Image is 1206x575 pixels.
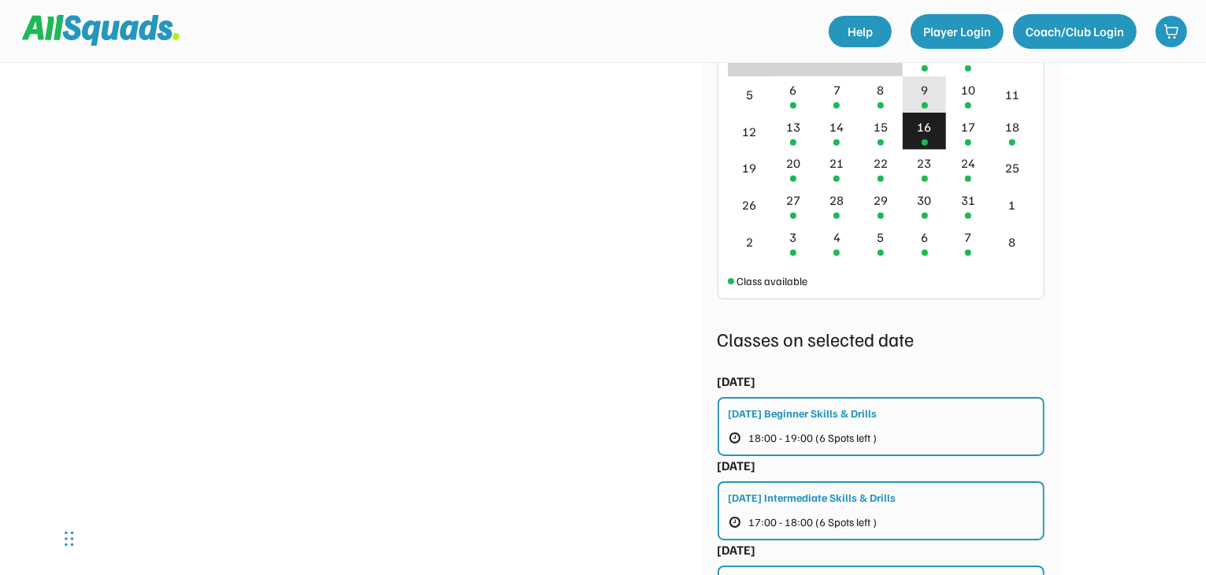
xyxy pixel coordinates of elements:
button: Player Login [911,14,1004,49]
div: 11 [1005,85,1019,104]
div: 12 [742,122,756,141]
div: 6 [789,80,796,99]
div: 15 [874,117,888,136]
div: 5 [746,85,753,104]
div: 18 [1005,117,1019,136]
div: 3 [789,228,796,247]
div: Class available [737,273,808,289]
div: 30 [918,191,932,210]
div: 28 [829,191,844,210]
div: 19 [742,158,756,177]
div: 7 [965,228,972,247]
button: Coach/Club Login [1013,14,1137,49]
div: 26 [742,195,756,214]
div: 23 [918,154,932,172]
div: 8 [1008,232,1015,251]
div: 10 [961,80,975,99]
div: [DATE] Intermediate Skills & Drills [729,489,896,506]
div: Classes on selected date [718,325,1045,353]
img: Squad%20Logo.svg [22,15,180,45]
div: 9 [921,80,928,99]
span: 18:00 - 19:00 (6 Spots left ) [749,432,878,443]
div: 7 [833,80,840,99]
div: 6 [921,228,928,247]
div: [DATE] [718,540,756,559]
div: 4 [833,228,840,247]
div: 25 [1005,158,1019,177]
div: 24 [961,154,975,172]
div: 17 [961,117,975,136]
div: 1 [1008,195,1015,214]
a: Help [829,16,892,47]
div: 2 [746,232,753,251]
span: 17:00 - 18:00 (6 Spots left ) [749,517,878,528]
button: 18:00 - 19:00 (6 Spots left ) [729,428,909,448]
div: 14 [829,117,844,136]
div: [DATE] [718,372,756,391]
div: 22 [874,154,888,172]
div: 16 [918,117,932,136]
div: [DATE] [718,456,756,475]
div: 27 [786,191,800,210]
div: [DATE] Beginner Skills & Drills [729,405,878,421]
div: 21 [829,154,844,172]
div: 31 [961,191,975,210]
button: 17:00 - 18:00 (6 Spots left ) [729,512,909,532]
div: 5 [877,228,884,247]
div: 13 [786,117,800,136]
div: 20 [786,154,800,172]
div: 8 [877,80,884,99]
div: 29 [874,191,888,210]
img: shopping-cart-01%20%281%29.svg [1163,24,1179,39]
